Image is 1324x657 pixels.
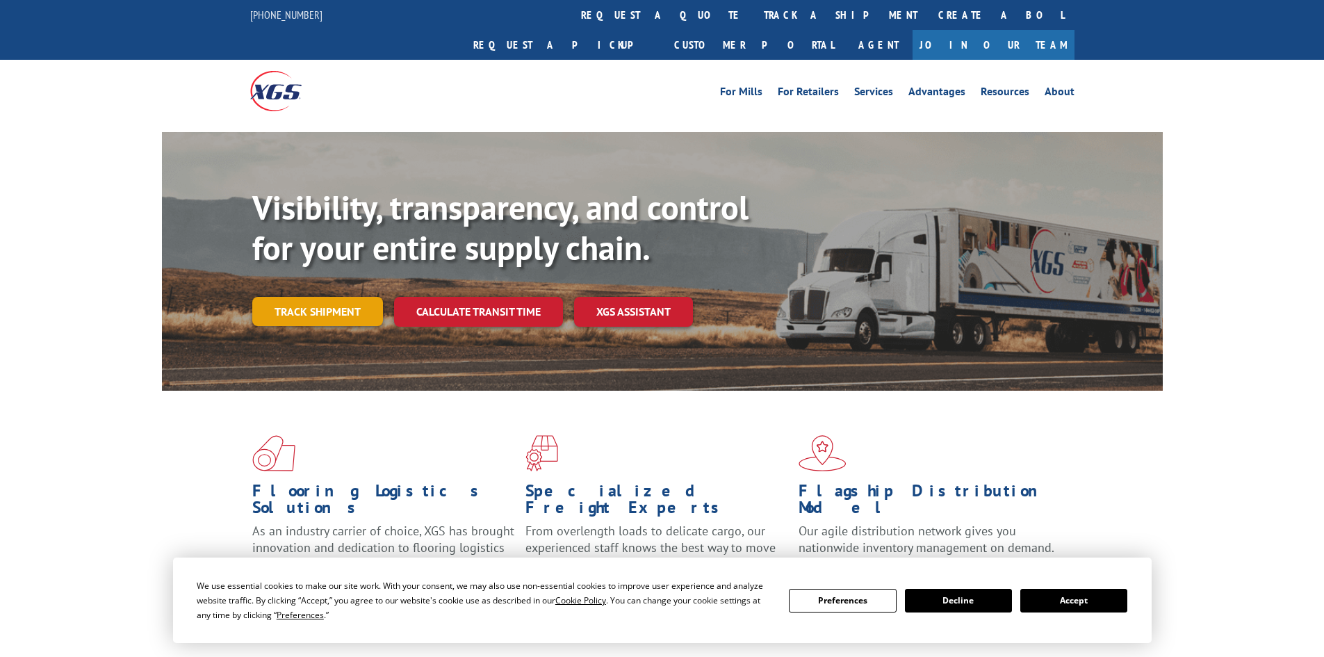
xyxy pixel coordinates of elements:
div: Cookie Consent Prompt [173,558,1152,643]
button: Preferences [789,589,896,613]
a: For Mills [720,86,762,102]
a: Request a pickup [463,30,664,60]
p: From overlength loads to delicate cargo, our experienced staff knows the best way to move your fr... [525,523,788,585]
span: Preferences [277,609,324,621]
b: Visibility, transparency, and control for your entire supply chain. [252,186,749,269]
button: Accept [1020,589,1127,613]
a: Join Our Team [913,30,1074,60]
a: Advantages [908,86,965,102]
img: xgs-icon-flagship-distribution-model-red [799,435,847,471]
span: Cookie Policy [555,594,606,606]
button: Decline [905,589,1012,613]
h1: Flagship Distribution Model [799,482,1061,523]
a: Services [854,86,893,102]
h1: Specialized Freight Experts [525,482,788,523]
a: Calculate transit time [394,297,563,327]
a: XGS ASSISTANT [574,297,693,327]
a: Resources [981,86,1029,102]
a: [PHONE_NUMBER] [250,8,322,22]
a: Agent [844,30,913,60]
a: For Retailers [778,86,839,102]
a: Customer Portal [664,30,844,60]
img: xgs-icon-focused-on-flooring-red [525,435,558,471]
div: We use essential cookies to make our site work. With your consent, we may also use non-essential ... [197,578,772,622]
img: xgs-icon-total-supply-chain-intelligence-red [252,435,295,471]
span: Our agile distribution network gives you nationwide inventory management on demand. [799,523,1054,555]
span: As an industry carrier of choice, XGS has brought innovation and dedication to flooring logistics... [252,523,514,572]
h1: Flooring Logistics Solutions [252,482,515,523]
a: Track shipment [252,297,383,326]
a: About [1045,86,1074,102]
